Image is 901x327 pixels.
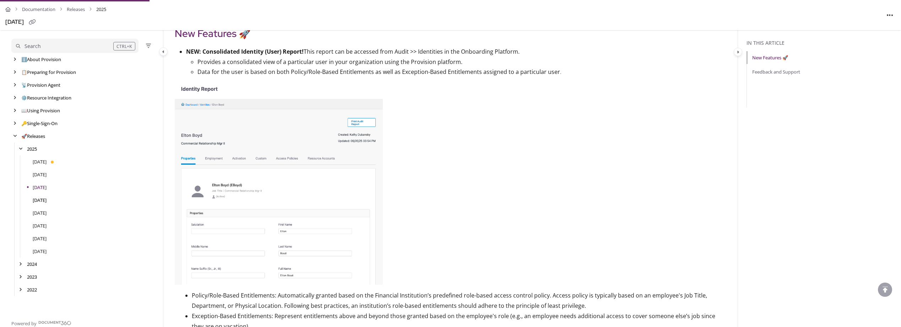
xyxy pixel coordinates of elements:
div: scroll to top [878,283,892,297]
a: About Provision [21,56,61,63]
div: arrow [17,286,24,293]
a: July 2025 [33,171,47,178]
div: arrow [17,274,24,280]
span: 📋 [21,69,27,75]
div: [DATE] [5,17,24,27]
a: Releases [67,4,85,15]
div: arrow [11,120,18,127]
a: Feedback and Support [752,68,800,75]
a: 2025 [27,145,37,152]
a: February 2025 [33,235,47,242]
button: Category toggle [159,47,168,56]
a: 2023 [27,273,37,280]
button: Category toggle [734,48,742,56]
a: New Features 🚀 [752,54,788,61]
span: Provides a consolidated view of a particular user in your organization using the Provision platform. [197,58,462,66]
a: Home [5,4,11,15]
a: Single-Sign-On [21,120,58,127]
span: Data for the user is based on both Policy/Role-Based Entitlements as well as Exception-Based Enti... [197,68,561,76]
a: Preparing for Provision [21,69,76,76]
span: Policy/Role-Based Entitlements: Automatically granted based on the Financial Institution’s predef... [192,291,707,310]
div: arrow [11,56,18,63]
div: arrow [17,261,24,268]
div: CTRL+K [113,42,135,50]
a: May 2025 [33,197,47,204]
a: Provision Agent [21,81,60,89]
div: In this article [747,39,898,47]
button: Copy link of [27,17,38,28]
span: ℹ️ [21,56,27,63]
strong: Consolidated Identity (User) Report! [202,48,304,55]
a: March 2025 [33,222,47,229]
div: Search [25,42,41,50]
div: arrow [11,133,18,140]
span: 🚀 [21,133,27,139]
a: Resource Integration [21,94,71,101]
a: June 2025 [33,184,47,191]
a: Documentation [22,4,55,15]
a: Using Provision [21,107,60,114]
a: 2024 [27,261,37,268]
div: arrow [11,107,18,114]
span: 🔑 [21,120,27,127]
span: ⚙️ [21,95,27,101]
span: Powered by [11,320,37,327]
a: Powered by Document360 - opens in a new tab [11,318,71,327]
a: August 2025 [33,158,47,165]
div: arrow [11,82,18,89]
div: arrow [11,69,18,76]
strong: NEW: [186,48,201,55]
a: 2022 [27,286,37,293]
span: 2025 [96,4,106,15]
div: arrow [17,146,24,152]
span: This report can be accessed from Audit >> Identities in the Onboarding Platform. [201,48,520,55]
button: Filter [144,42,153,50]
span: 📡 [21,82,27,88]
span: 📖 [21,107,27,114]
a: April 2025 [33,209,47,216]
span: . [560,70,561,75]
a: Releases [21,133,45,140]
button: Article more options [884,9,896,21]
a: January 2025 [33,248,47,255]
div: arrow [11,95,18,101]
button: Search [11,39,139,53]
h2: New Features 🚀 [175,26,726,41]
img: Document360 [38,321,71,325]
